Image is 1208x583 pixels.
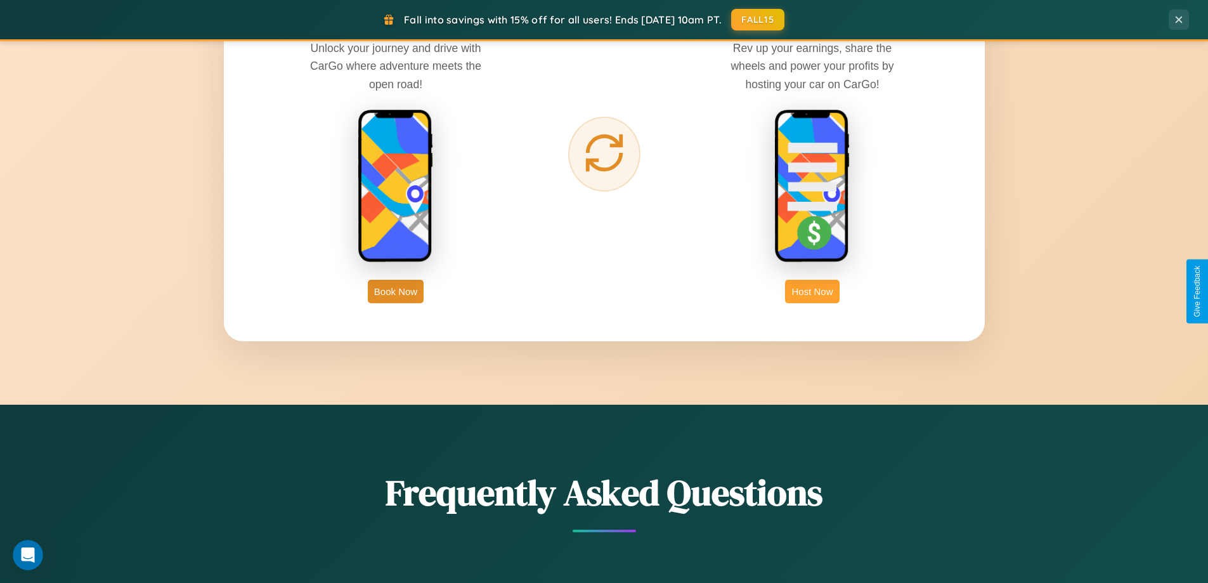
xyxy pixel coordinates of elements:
h2: Frequently Asked Questions [224,468,985,517]
img: rent phone [358,109,434,264]
img: host phone [774,109,850,264]
p: Rev up your earnings, share the wheels and power your profits by hosting your car on CarGo! [717,39,907,93]
p: Unlock your journey and drive with CarGo where adventure meets the open road! [301,39,491,93]
div: Give Feedback [1193,266,1202,317]
button: Host Now [785,280,839,303]
iframe: Intercom live chat [13,540,43,570]
button: FALL15 [731,9,784,30]
button: Book Now [368,280,424,303]
span: Fall into savings with 15% off for all users! Ends [DATE] 10am PT. [404,13,722,26]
